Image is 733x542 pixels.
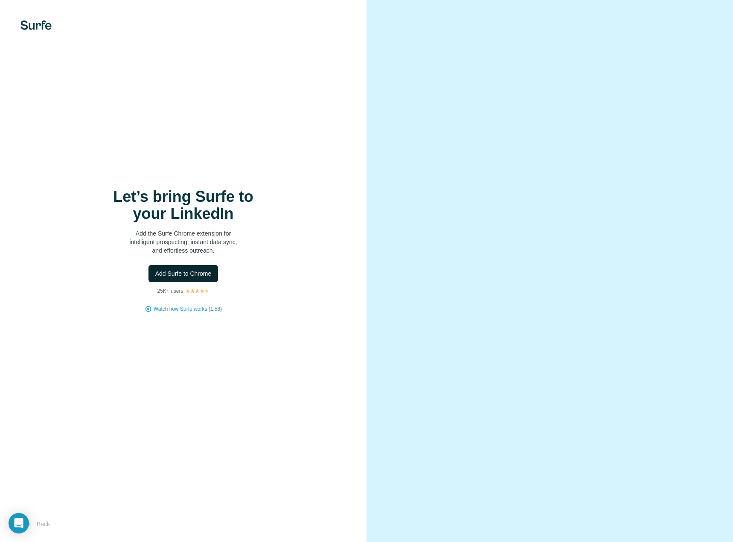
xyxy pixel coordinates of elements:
[154,305,222,313] button: Watch how Surfe works (1:58)
[157,287,183,295] p: 25K+ users
[185,288,209,294] img: Rating Stars
[20,20,52,30] img: Surfe's logo
[9,513,29,533] div: Open Intercom Messenger
[98,188,269,222] h1: Let’s bring Surfe to your LinkedIn
[98,229,269,255] p: Add the Surfe Chrome extension for intelligent prospecting, instant data sync, and effortless out...
[155,269,212,278] span: Add Surfe to Chrome
[148,265,218,282] button: Add Surfe to Chrome
[20,516,56,532] button: Back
